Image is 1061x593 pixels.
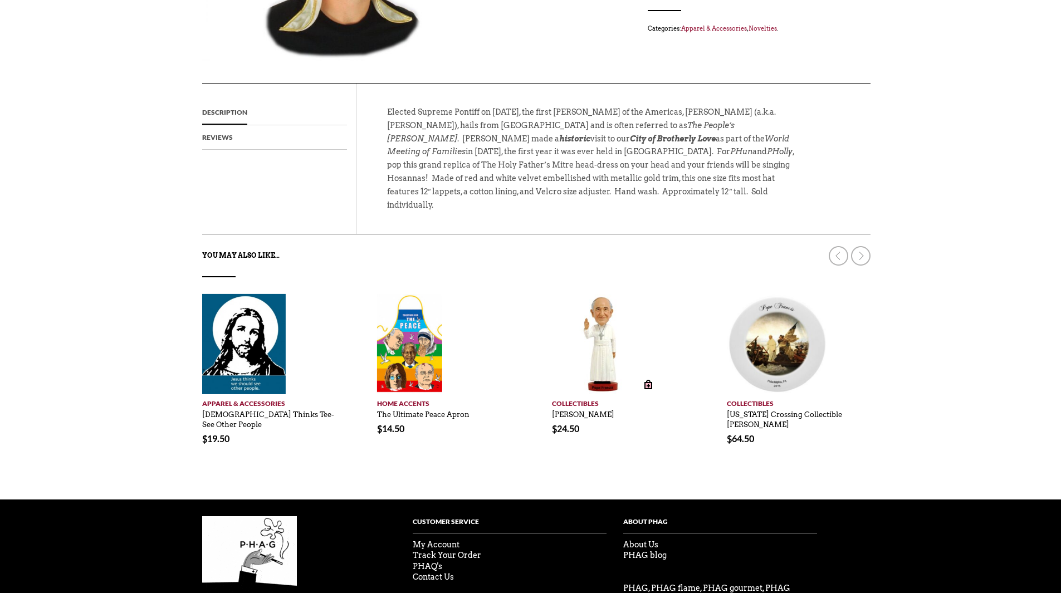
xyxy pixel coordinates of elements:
[387,106,799,223] p: Elected Supreme Pontiff on [DATE], the first [PERSON_NAME] of the Americas, [PERSON_NAME] (a.k.a....
[638,375,658,394] a: Add to cart: “Pope Francis Bobblehead”
[552,394,696,409] a: Collectibles
[377,423,382,434] span: $
[413,562,442,571] a: PHAQ's
[552,423,579,434] bdi: 24.50
[648,22,859,35] span: Categories: , .
[630,134,716,143] em: City of Brotherly Love
[202,125,233,150] a: Reviews
[623,540,658,549] a: About Us
[202,251,280,259] strong: You may also like…
[377,423,404,434] bdi: 14.50
[727,394,871,409] a: Collectibles
[727,405,842,429] a: [US_STATE] Crossing Collectible [PERSON_NAME]
[681,24,747,32] a: Apparel & Accessories
[413,540,459,549] a: My Account
[202,433,229,444] bdi: 19.50
[552,423,557,434] span: $
[559,134,590,143] strong: historic
[202,433,207,444] span: $
[749,24,777,32] a: Novelties
[767,147,793,156] em: PHolly
[413,551,481,560] a: Track Your Order
[377,405,470,419] a: The Ultimate Peace Apron
[202,405,334,429] a: [DEMOGRAPHIC_DATA] Thinks Tee- See Other People
[413,572,454,581] a: Contact Us
[387,121,735,143] em: The People’s [PERSON_NAME]
[202,394,346,409] a: Apparel & Accessories
[377,394,521,409] a: Home Accents
[552,405,614,419] a: [PERSON_NAME]
[623,516,817,534] h4: About PHag
[202,100,247,125] a: Description
[730,147,752,156] em: PHun
[727,433,754,444] bdi: 64.50
[413,516,607,534] h4: Customer Service
[623,551,667,560] a: PHAG blog
[727,433,732,444] span: $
